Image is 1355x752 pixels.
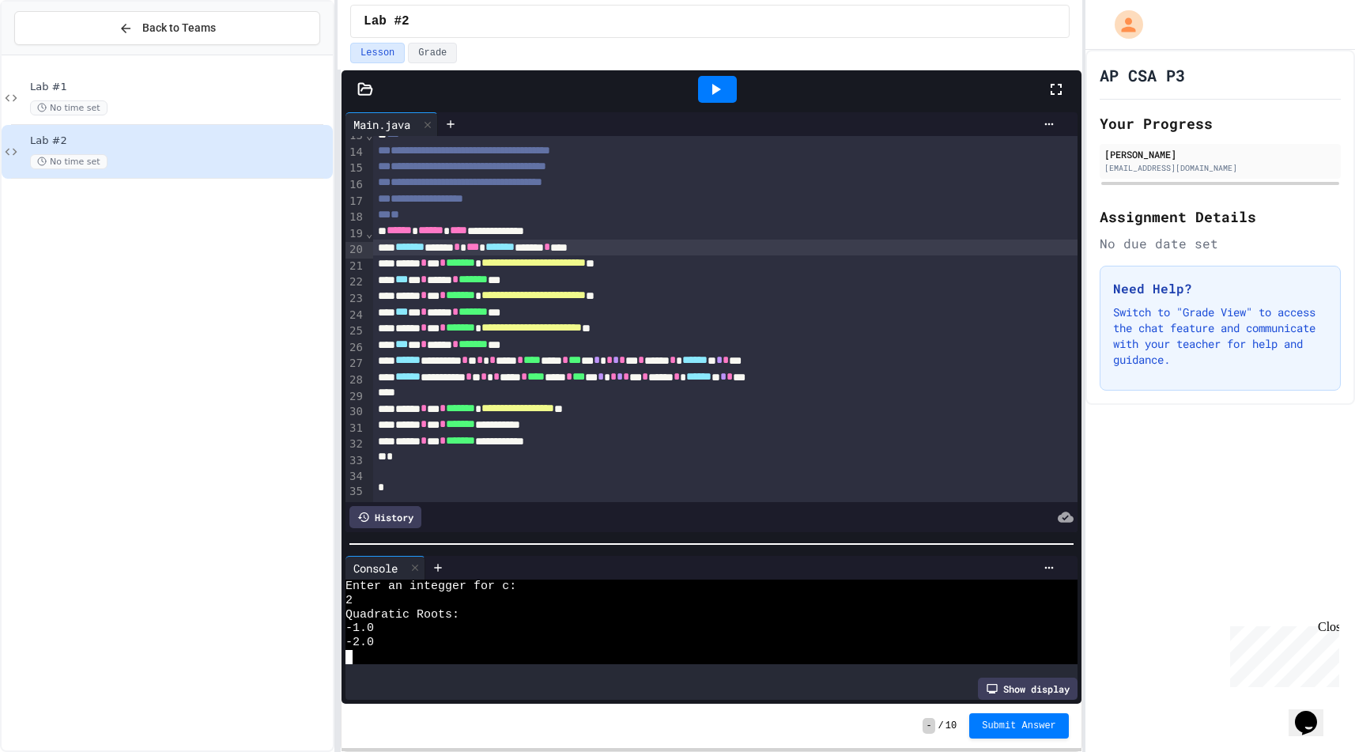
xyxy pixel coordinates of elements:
[345,128,365,145] div: 13
[365,129,373,142] span: Fold line
[345,636,374,650] span: -2.0
[345,274,365,291] div: 22
[345,112,438,136] div: Main.java
[345,580,516,594] span: Enter an integger for c:
[345,291,365,308] div: 23
[1100,112,1341,134] h2: Your Progress
[1100,234,1341,253] div: No due date set
[978,678,1078,700] div: Show display
[345,608,459,622] span: Quadratic Roots:
[1104,162,1336,174] div: [EMAIL_ADDRESS][DOMAIN_NAME]
[345,594,353,608] span: 2
[345,259,365,275] div: 21
[945,720,957,732] span: 10
[345,622,374,636] span: -1.0
[345,560,406,576] div: Console
[408,43,457,63] button: Grade
[6,6,109,100] div: Chat with us now!Close
[345,177,365,194] div: 16
[345,453,365,469] div: 33
[345,389,365,405] div: 29
[345,436,365,453] div: 32
[142,20,216,36] span: Back to Teams
[345,556,425,580] div: Console
[365,227,373,240] span: Fold line
[345,484,365,500] div: 35
[345,242,365,259] div: 20
[350,43,405,63] button: Lesson
[1289,689,1339,736] iframe: chat widget
[345,210,365,226] div: 18
[345,226,365,243] div: 19
[345,340,365,357] div: 26
[1098,6,1147,43] div: My Account
[982,720,1056,732] span: Submit Answer
[1104,147,1336,161] div: [PERSON_NAME]
[30,81,330,94] span: Lab #1
[1100,64,1185,86] h1: AP CSA P3
[345,161,365,177] div: 15
[345,145,365,161] div: 14
[364,12,410,31] span: Lab #2
[1224,620,1339,687] iframe: chat widget
[345,356,365,372] div: 27
[30,100,108,115] span: No time set
[345,194,365,210] div: 17
[1113,279,1327,298] h3: Need Help?
[349,506,421,528] div: History
[1113,304,1327,368] p: Switch to "Grade View" to access the chat feature and communicate with your teacher for help and ...
[345,404,365,421] div: 30
[14,11,320,45] button: Back to Teams
[345,372,365,389] div: 28
[30,154,108,169] span: No time set
[345,421,365,437] div: 31
[969,713,1069,739] button: Submit Answer
[1100,206,1341,228] h2: Assignment Details
[923,718,934,734] span: -
[345,469,365,485] div: 34
[345,116,418,133] div: Main.java
[345,323,365,340] div: 25
[345,308,365,324] div: 24
[30,134,330,148] span: Lab #2
[938,720,944,732] span: /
